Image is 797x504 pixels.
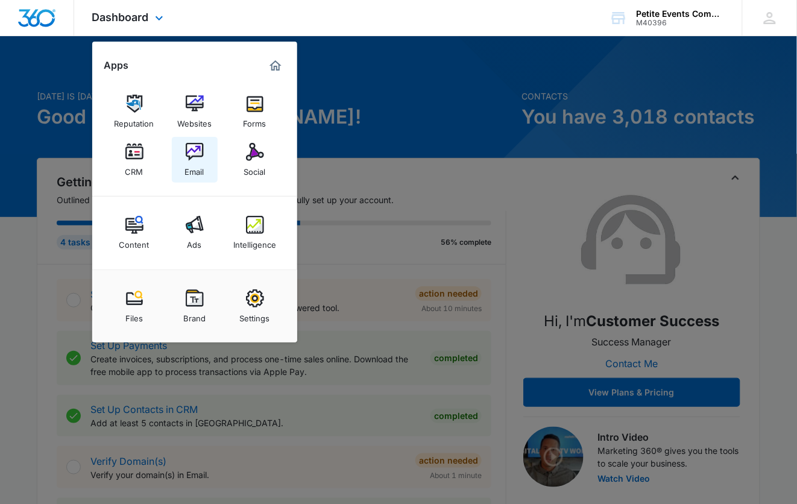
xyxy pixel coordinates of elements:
div: Content [119,234,150,250]
div: Forms [244,113,266,128]
a: Forms [232,89,278,134]
a: Content [112,210,157,256]
div: Intelligence [233,234,276,250]
a: Reputation [112,89,157,134]
a: CRM [112,137,157,183]
div: Settings [240,307,270,323]
a: Brand [172,283,218,329]
div: Social [244,161,266,177]
span: Dashboard [92,11,149,24]
a: Websites [172,89,218,134]
div: Reputation [115,113,154,128]
a: Social [232,137,278,183]
h2: Apps [104,60,129,71]
a: Email [172,137,218,183]
a: Files [112,283,157,329]
div: CRM [125,161,143,177]
div: Brand [183,307,206,323]
div: account name [637,9,725,19]
a: Intelligence [232,210,278,256]
a: Settings [232,283,278,329]
div: Ads [187,234,202,250]
div: Websites [177,113,212,128]
a: Ads [172,210,218,256]
div: Files [125,307,143,323]
div: account id [637,19,725,27]
a: Marketing 360® Dashboard [266,56,285,75]
div: Email [185,161,204,177]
